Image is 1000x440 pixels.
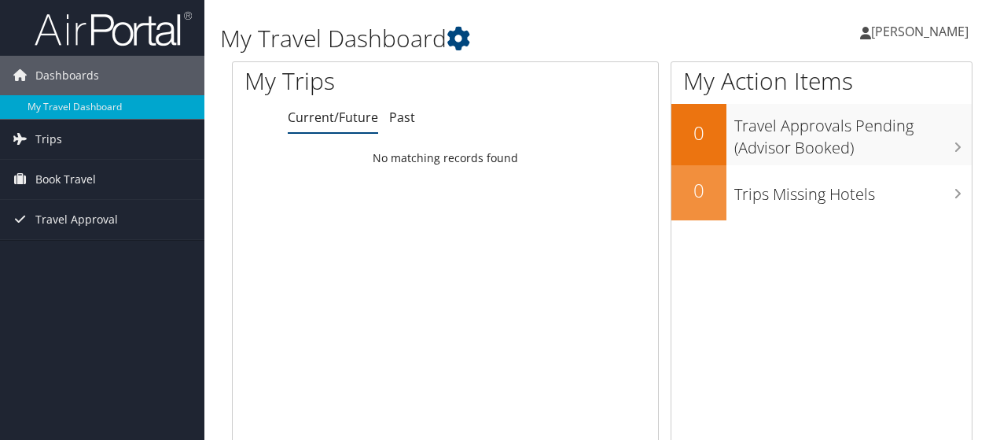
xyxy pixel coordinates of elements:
[35,56,99,95] span: Dashboards
[734,107,972,159] h3: Travel Approvals Pending (Advisor Booked)
[871,23,969,40] span: [PERSON_NAME]
[671,165,972,220] a: 0Trips Missing Hotels
[671,104,972,165] a: 0Travel Approvals Pending (Advisor Booked)
[244,65,469,98] h1: My Trips
[35,200,118,239] span: Travel Approval
[288,109,378,126] a: Current/Future
[35,120,62,159] span: Trips
[35,160,96,199] span: Book Travel
[860,8,984,55] a: [PERSON_NAME]
[35,10,192,47] img: airportal-logo.png
[389,109,415,126] a: Past
[671,120,726,146] h2: 0
[734,176,972,205] h3: Trips Missing Hotels
[671,65,972,98] h1: My Action Items
[671,177,726,204] h2: 0
[220,22,730,55] h1: My Travel Dashboard
[233,144,658,172] td: No matching records found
